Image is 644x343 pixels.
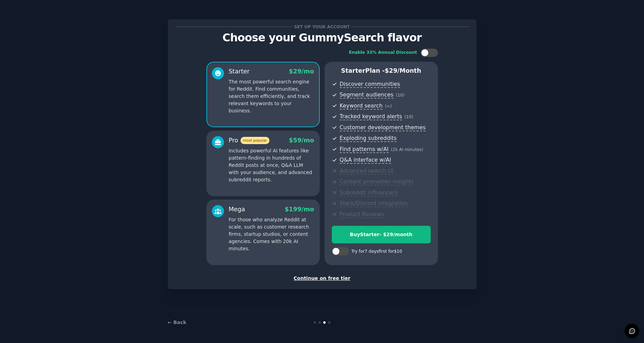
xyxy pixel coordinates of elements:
a: ← Back [168,320,186,325]
span: ( 2k AI minutes ) [391,147,423,152]
span: $ 29 /mo [289,68,314,75]
span: ( 10 ) [405,114,413,119]
div: Continue on free tier [175,275,469,282]
div: Buy Starter - $ 29 /month [332,231,430,238]
span: Content promotion insights [340,178,414,185]
span: Keyword search [340,102,383,110]
span: Subreddit influencers [340,189,398,196]
p: For those who analyze Reddit at scale, such as customer research firms, startup studios, or conte... [229,216,314,252]
span: Segment audiences [340,91,393,99]
span: $ 59 /mo [289,137,314,144]
span: $ 29 /month [385,67,421,74]
span: most popular [241,137,269,144]
span: Advanced search UI [340,168,393,175]
span: Set up your account [293,23,351,30]
span: Q&A interface w/AI [340,157,391,164]
p: The most powerful search engine for Reddit. Find communities, search them efficiently, and track ... [229,78,314,114]
div: Pro [229,136,269,145]
span: ( 10 ) [396,93,405,98]
div: Starter [229,67,250,76]
span: Tracked keyword alerts [340,113,402,120]
span: Discover communities [340,81,400,88]
p: Includes powerful AI features like pattern-finding in hundreds of Reddit posts at once, Q&A LLM w... [229,147,314,183]
span: ( ∞ ) [385,104,392,109]
p: Starter Plan - [332,67,431,75]
span: Slack/Discord integration [340,200,408,207]
span: Product Reviews [340,211,384,218]
div: Mega [229,205,245,214]
span: $ 199 /mo [285,206,314,213]
div: Try for 7 days first for $10 [351,249,402,255]
span: Customer development themes [340,124,426,131]
span: Find patterns w/AI [340,146,389,153]
p: Choose your GummySearch flavor [175,32,469,44]
span: Exploding subreddits [340,135,397,142]
div: Enable 33% Annual Discount [349,50,417,56]
button: BuyStarter- $29/month [332,226,431,243]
